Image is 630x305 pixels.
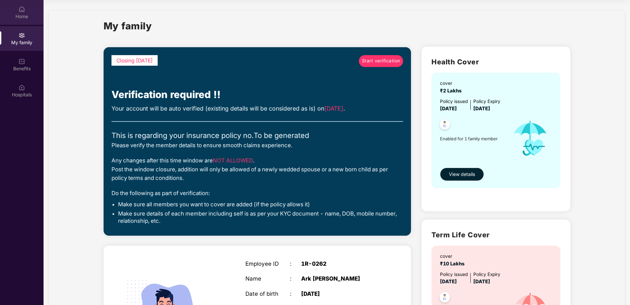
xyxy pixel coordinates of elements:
span: [DATE] [324,105,343,112]
img: svg+xml;base64,PHN2ZyB4bWxucz0iaHR0cDovL3d3dy53My5vcmcvMjAwMC9zdmciIHdpZHRoPSI0OC45NDMiIGhlaWdodD... [437,117,453,133]
h2: Health Cover [431,56,560,67]
img: icon [506,113,554,164]
div: Name [245,275,290,282]
div: Any changes after this time window are . Post the window closure, addition will only be allowed o... [111,156,403,182]
div: Ark [PERSON_NAME] [301,275,379,282]
div: : [290,275,301,282]
span: NOT ALLOWED [213,157,253,164]
div: : [290,290,301,297]
div: Please verify the member details to ensure smooth claims experience. [111,141,403,150]
span: ₹2 Lakhs [440,88,464,94]
img: svg+xml;base64,PHN2ZyBpZD0iQmVuZWZpdHMiIHhtbG5zPSJodHRwOi8vd3d3LnczLm9yZy8yMDAwL3N2ZyIgd2lkdGg9Ij... [18,58,25,65]
div: This is regarding your insurance policy no. To be generated [111,130,403,141]
span: [DATE] [440,279,457,285]
div: cover [440,253,467,260]
span: [DATE] [440,106,457,112]
div: cover [440,80,464,87]
li: Make sure all members you want to cover are added (if the policy allows it) [118,201,403,208]
div: 1R-0262 [301,260,379,267]
div: [DATE] [301,290,379,297]
li: Make sure details of each member including self is as per your KYC document - name, DOB, mobile n... [118,210,403,225]
h1: My family [104,18,152,33]
img: svg+xml;base64,PHN2ZyBpZD0iSG9tZSIgeG1sbnM9Imh0dHA6Ly93d3cudzMub3JnLzIwMDAvc3ZnIiB3aWR0aD0iMjAiIG... [18,6,25,13]
div: Policy issued [440,271,468,278]
div: Your account will be auto verified (existing details will be considered as is) on . [111,104,403,113]
a: Start verification [359,55,403,67]
div: Do the following as part of verification: [111,189,403,197]
h2: Term Life Cover [431,229,560,240]
span: Start verification [362,57,400,65]
span: ₹10 Lakhs [440,261,467,267]
img: svg+xml;base64,PHN2ZyB3aWR0aD0iMjAiIGhlaWdodD0iMjAiIHZpZXdCb3g9IjAgMCAyMCAyMCIgZmlsbD0ibm9uZSIgeG... [18,32,25,39]
span: [DATE] [473,279,490,285]
span: View details [449,171,475,178]
span: [DATE] [473,106,490,112]
div: : [290,260,301,267]
button: View details [440,168,484,181]
span: Enabled for 1 family member [440,135,506,142]
div: Policy Expiry [473,271,500,278]
div: Date of birth [245,290,290,297]
div: Employee ID [245,260,290,267]
div: Policy issued [440,98,468,105]
span: Closing [DATE] [116,57,153,64]
div: Verification required !! [111,87,403,102]
img: svg+xml;base64,PHN2ZyBpZD0iSG9zcGl0YWxzIiB4bWxucz0iaHR0cDovL3d3dy53My5vcmcvMjAwMC9zdmciIHdpZHRoPS... [18,84,25,91]
div: Policy Expiry [473,98,500,105]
